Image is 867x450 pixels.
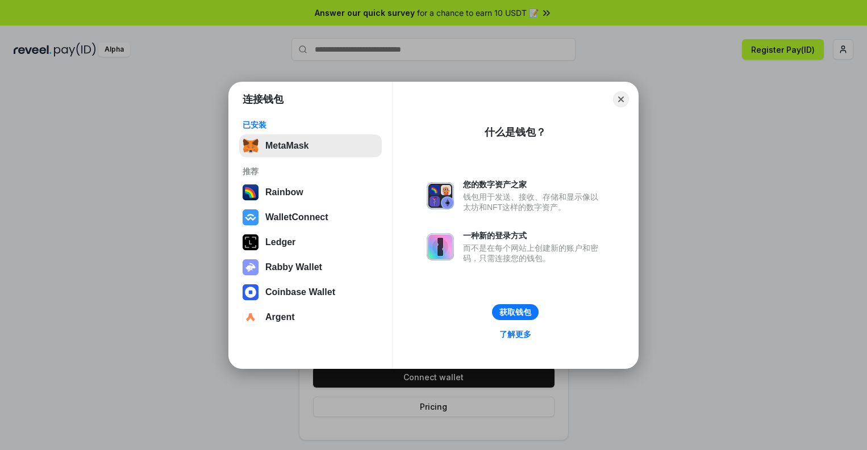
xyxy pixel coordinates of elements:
img: svg+xml,%3Csvg%20width%3D%2228%22%20height%3D%2228%22%20viewBox%3D%220%200%2028%2028%22%20fill%3D... [243,284,259,300]
a: 了解更多 [493,327,538,342]
button: Rabby Wallet [239,256,382,279]
div: 什么是钱包？ [485,125,546,139]
div: 钱包用于发送、接收、存储和显示像以太坊和NFT这样的数字资产。 [463,192,604,212]
div: 获取钱包 [499,307,531,317]
img: svg+xml,%3Csvg%20width%3D%2228%22%20height%3D%2228%22%20viewBox%3D%220%200%2028%2028%22%20fill%3D... [243,309,259,325]
div: 了解更多 [499,329,531,339]
div: 而不是在每个网站上创建新的账户和密码，只需连接您的钱包。 [463,243,604,263]
button: Argent [239,306,382,329]
img: svg+xml,%3Csvg%20fill%3D%22none%22%20height%3D%2233%22%20viewBox%3D%220%200%2035%2033%22%20width%... [243,138,259,154]
div: Rabby Wallet [265,262,322,272]
img: svg+xml,%3Csvg%20xmlns%3D%22http%3A%2F%2Fwww.w3.org%2F2000%2Fsvg%22%20fill%3D%22none%22%20viewBox... [427,233,454,260]
div: Argent [265,312,295,322]
img: svg+xml,%3Csvg%20xmlns%3D%22http%3A%2F%2Fwww.w3.org%2F2000%2Fsvg%22%20width%3D%2228%22%20height%3... [243,234,259,250]
img: svg+xml,%3Csvg%20width%3D%22120%22%20height%3D%22120%22%20viewBox%3D%220%200%20120%20120%22%20fil... [243,184,259,200]
div: MetaMask [265,141,309,151]
button: Close [613,91,629,107]
div: 您的数字资产之家 [463,179,604,190]
button: WalletConnect [239,206,382,229]
div: 一种新的登录方式 [463,230,604,241]
button: Coinbase Wallet [239,281,382,304]
button: 获取钱包 [492,304,539,320]
button: Ledger [239,231,382,254]
div: WalletConnect [265,212,328,222]
div: Ledger [265,237,295,247]
button: MetaMask [239,134,382,157]
div: Coinbase Wallet [265,287,335,297]
img: svg+xml,%3Csvg%20xmlns%3D%22http%3A%2F%2Fwww.w3.org%2F2000%2Fsvg%22%20fill%3D%22none%22%20viewBox... [243,259,259,275]
img: svg+xml,%3Csvg%20width%3D%2228%22%20height%3D%2228%22%20viewBox%3D%220%200%2028%2028%22%20fill%3D... [243,209,259,225]
button: Rainbow [239,181,382,204]
h1: 连接钱包 [243,92,284,106]
div: 已安装 [243,120,378,130]
img: svg+xml,%3Csvg%20xmlns%3D%22http%3A%2F%2Fwww.w3.org%2F2000%2Fsvg%22%20fill%3D%22none%22%20viewBox... [427,182,454,209]
div: 推荐 [243,166,378,176]
div: Rainbow [265,187,303,197]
